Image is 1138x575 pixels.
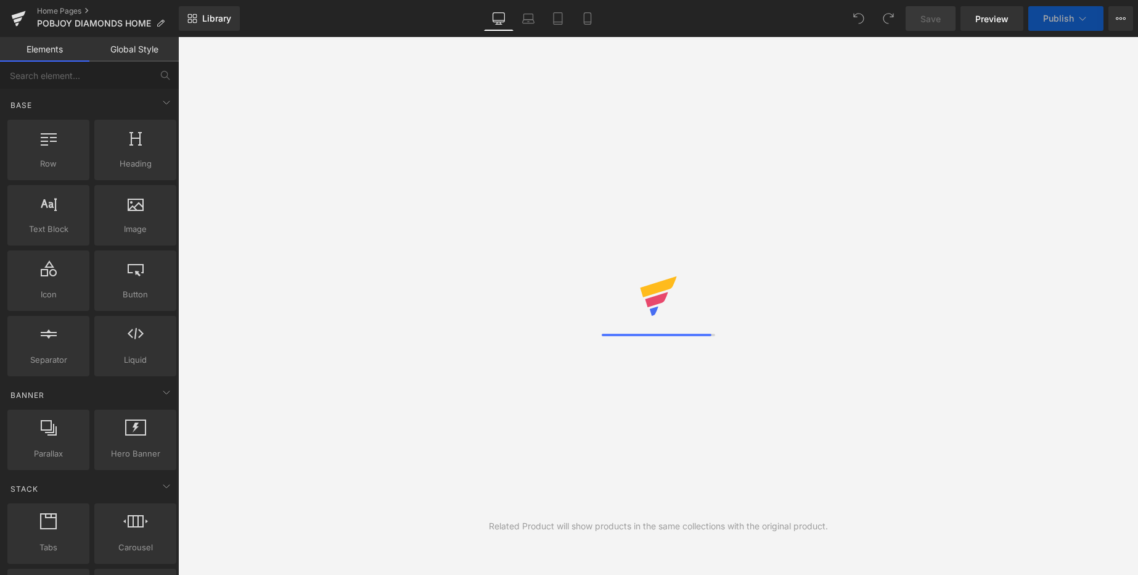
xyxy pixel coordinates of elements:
a: Preview [960,6,1023,31]
span: Stack [9,483,39,495]
span: Tabs [11,541,86,554]
a: Home Pages [37,6,179,16]
a: Laptop [514,6,543,31]
span: Image [98,223,173,236]
div: Related Product will show products in the same collections with the original product. [489,519,828,533]
span: Icon [11,288,86,301]
span: Heading [98,157,173,170]
span: Separator [11,354,86,366]
span: POBJOY DIAMONDS HOME [37,19,151,28]
button: Publish [1028,6,1103,31]
span: Text Block [11,223,86,236]
a: Tablet [543,6,573,31]
span: Button [98,288,173,301]
span: Banner [9,389,46,401]
a: Global Style [89,37,179,62]
span: Liquid [98,354,173,366]
button: More [1108,6,1133,31]
span: Publish [1043,14,1074,23]
span: Hero Banner [98,447,173,460]
span: Carousel [98,541,173,554]
span: Library [202,13,231,24]
button: Redo [876,6,901,31]
span: Base [9,99,33,111]
a: New Library [179,6,240,31]
a: Desktop [484,6,514,31]
span: Preview [975,12,1009,25]
button: Undo [846,6,871,31]
span: Parallax [11,447,86,460]
a: Mobile [573,6,602,31]
span: Save [920,12,941,25]
span: Row [11,157,86,170]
